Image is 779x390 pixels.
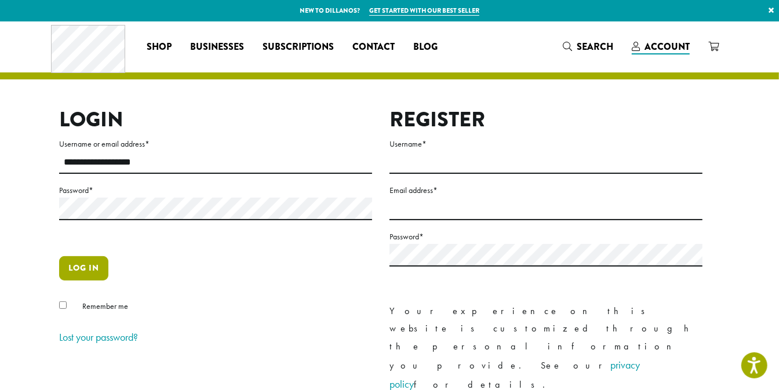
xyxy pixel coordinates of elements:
[137,38,181,56] a: Shop
[59,107,372,132] h2: Login
[263,40,334,54] span: Subscriptions
[413,40,438,54] span: Blog
[389,183,702,198] label: Email address
[59,183,372,198] label: Password
[369,6,479,16] a: Get started with our best seller
[389,107,702,132] h2: Register
[577,40,613,53] span: Search
[82,301,128,311] span: Remember me
[352,40,395,54] span: Contact
[59,137,372,151] label: Username or email address
[59,330,138,344] a: Lost your password?
[190,40,244,54] span: Businesses
[645,40,690,53] span: Account
[147,40,172,54] span: Shop
[554,37,623,56] a: Search
[59,256,108,280] button: Log in
[389,137,702,151] label: Username
[389,229,702,244] label: Password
